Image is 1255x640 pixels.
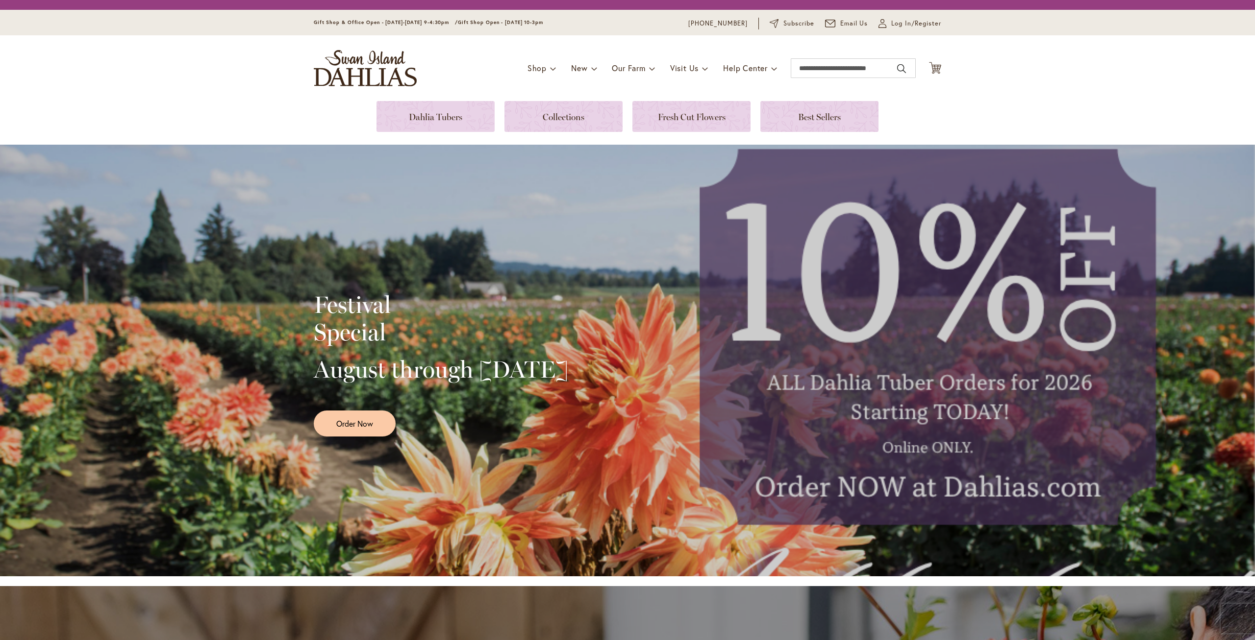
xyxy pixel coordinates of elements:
span: Subscribe [783,19,814,28]
span: Visit Us [670,63,699,73]
span: New [571,63,587,73]
a: Log In/Register [878,19,941,28]
h2: Festival Special [314,291,568,346]
span: Gift Shop & Office Open - [DATE]-[DATE] 9-4:30pm / [314,19,458,26]
a: Email Us [825,19,868,28]
a: [PHONE_NUMBER] [688,19,748,28]
span: Shop [527,63,547,73]
span: Log In/Register [891,19,941,28]
h2: August through [DATE] [314,356,568,383]
span: Gift Shop Open - [DATE] 10-3pm [458,19,543,26]
a: Order Now [314,410,396,436]
span: Email Us [840,19,868,28]
span: Our Farm [612,63,645,73]
button: Search [897,61,906,77]
a: Subscribe [770,19,814,28]
a: store logo [314,50,417,86]
span: Help Center [723,63,768,73]
span: Order Now [336,418,373,429]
